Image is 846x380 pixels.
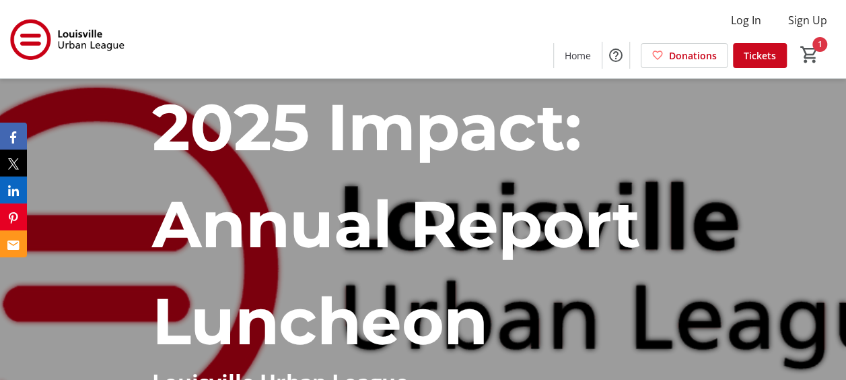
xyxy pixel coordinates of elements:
[151,88,640,360] span: 2025 Impact: Annual Report Luncheon
[744,49,776,63] span: Tickets
[8,5,128,73] img: Louisville Urban League's Logo
[798,42,822,67] button: Cart
[669,49,717,63] span: Donations
[731,12,761,28] span: Log In
[720,9,772,31] button: Log In
[777,9,838,31] button: Sign Up
[565,49,591,63] span: Home
[788,12,827,28] span: Sign Up
[641,43,728,68] a: Donations
[602,42,629,69] button: Help
[733,43,787,68] a: Tickets
[554,43,602,68] a: Home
